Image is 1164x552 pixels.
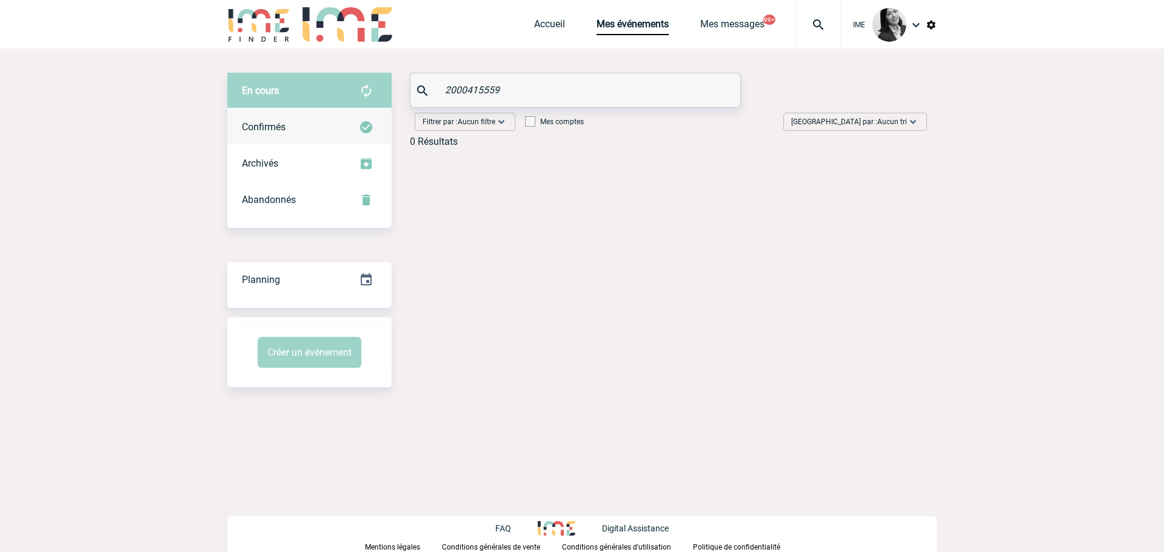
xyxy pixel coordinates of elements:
[562,543,671,551] p: Conditions générales d'utilisation
[495,522,538,533] a: FAQ
[907,116,919,128] img: baseline_expand_more_white_24dp-b.png
[242,194,296,205] span: Abandonnés
[602,524,669,533] p: Digital Assistance
[242,85,279,96] span: En cours
[534,18,565,35] a: Accueil
[442,81,712,99] input: Rechercher un événement par son nom
[227,145,392,182] div: Retrouvez ici tous les événements que vous avez décidé d'archiver
[410,136,458,147] div: 0 Résultats
[258,337,361,368] button: Créer un événement
[227,73,392,109] div: Retrouvez ici tous vos évènements avant confirmation
[597,18,669,35] a: Mes événements
[442,543,540,551] p: Conditions générales de vente
[242,158,278,169] span: Archivés
[227,261,392,297] a: Planning
[227,7,290,42] img: IME-Finder
[495,524,511,533] p: FAQ
[242,121,286,133] span: Confirmés
[693,543,780,551] p: Politique de confidentialité
[791,116,907,128] span: [GEOGRAPHIC_DATA] par :
[877,118,907,126] span: Aucun tri
[525,118,584,126] label: Mes comptes
[365,540,442,552] a: Mentions légales
[442,540,562,552] a: Conditions générales de vente
[872,8,906,42] img: 101052-0.jpg
[227,262,392,298] div: Retrouvez ici tous vos événements organisés par date et état d'avancement
[700,18,764,35] a: Mes messages
[423,116,495,128] span: Filtrer par :
[495,116,507,128] img: baseline_expand_more_white_24dp-b.png
[693,540,800,552] a: Politique de confidentialité
[242,274,280,285] span: Planning
[458,118,495,126] span: Aucun filtre
[853,21,865,29] span: IME
[562,540,693,552] a: Conditions générales d'utilisation
[365,543,420,551] p: Mentions légales
[763,15,775,25] button: 99+
[538,521,575,536] img: http://www.idealmeetingsevents.fr/
[227,182,392,218] div: Retrouvez ici tous vos événements annulés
